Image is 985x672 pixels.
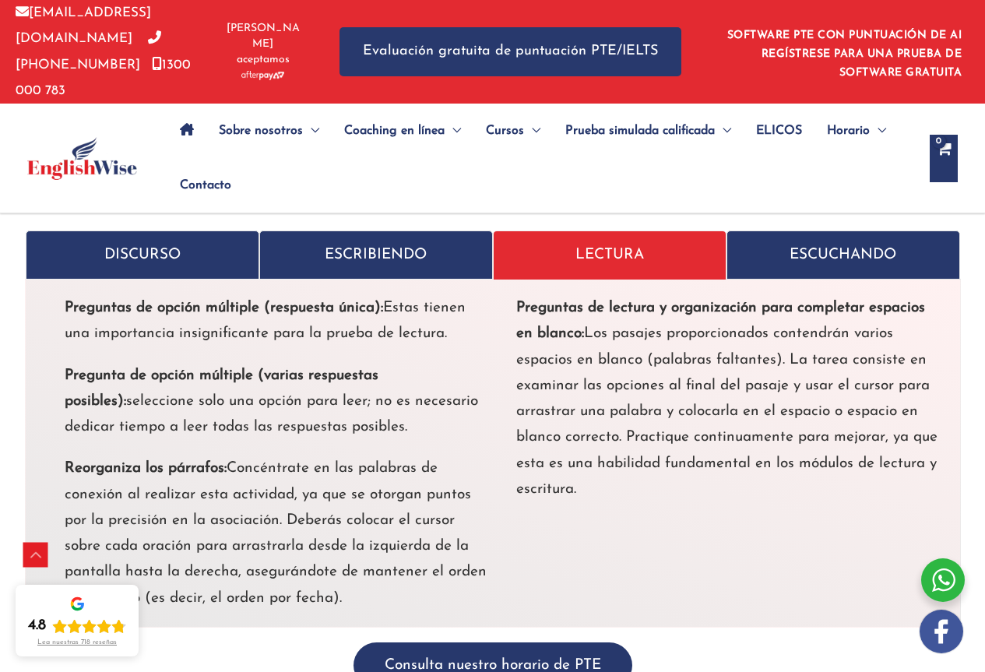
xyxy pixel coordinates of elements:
a: Evaluación gratuita de puntuación PTE/IELTS [339,27,681,76]
img: Logotipo de Afterpay [241,71,284,79]
font: ESCRIBIENDO [325,248,427,262]
a: [PHONE_NUMBER] [16,32,161,71]
span: Alternar menú [445,104,461,158]
a: [EMAIL_ADDRESS][DOMAIN_NAME] [16,6,151,45]
div: Calificación: 4.8 de 5 [28,617,126,635]
font: Lea nuestras 718 reseñas [37,639,117,646]
font: ESCUCHANDO [790,248,896,262]
a: Prueba simulada calificadaAlternar menú [553,104,744,158]
a: Coaching en líneaAlternar menú [332,104,473,158]
a: SOFTWARE PTE CON PUNTUACIÓN DE AI REGÍSTRESE PARA UNA PRUEBA DE SOFTWARE GRATUITA [727,30,962,79]
a: HorarioAlternar menú [814,104,899,158]
font: DISCURSO [104,248,181,262]
font: [PERSON_NAME] aceptamos [227,23,300,65]
font: Pregunta de opción múltiple (varias respuestas posibles): [65,368,378,409]
aside: Widget de encabezado 1 [712,17,969,86]
font: Los pasajes proporcionados contendrán varios espacios en blanco (palabras faltantes). La tarea co... [516,326,938,497]
img: white-facebook.png [920,610,963,653]
a: Ver carrito de compras, vacío [930,135,958,182]
font: LECTURA [575,248,644,262]
span: Alternar menú [303,104,319,158]
nav: Navegación del sitio: Menú principal [167,104,914,213]
font: Cursos [486,125,524,137]
img: logotipo recortado [27,137,137,180]
font: 4.8 [28,618,46,633]
span: Alternar menú [715,104,731,158]
font: Contacto [180,179,231,192]
span: Alternar menú [524,104,540,158]
font: Reorganiza los párrafos: [65,461,227,476]
font: Coaching en línea [344,125,445,137]
a: Contacto [167,158,231,213]
a: Sobre nosotrosAlternar menú [206,104,332,158]
font: ELICOS [756,125,802,137]
font: Horario [827,125,870,137]
font: Concéntrate en las palabras de conexión al realizar esta actividad, ya que se otorgan puntos por ... [65,461,487,605]
font: Evaluación gratuita de puntuación PTE/IELTS [363,44,658,58]
font: [PHONE_NUMBER] [16,58,140,72]
font: seleccione solo una opción para leer; no es necesario dedicar tiempo a leer todas las respuestas ... [65,394,478,435]
font: Sobre nosotros [219,125,303,137]
a: 1300 000 783 [16,58,191,97]
font: Prueba simulada calificada [565,125,715,137]
span: Alternar menú [870,104,886,158]
a: ELICOS [744,104,814,158]
font: Preguntas de opción múltiple (respuesta única): [65,301,383,315]
font: Preguntas de lectura y organización para completar espacios en blanco: [516,301,925,341]
a: CursosAlternar menú [473,104,553,158]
